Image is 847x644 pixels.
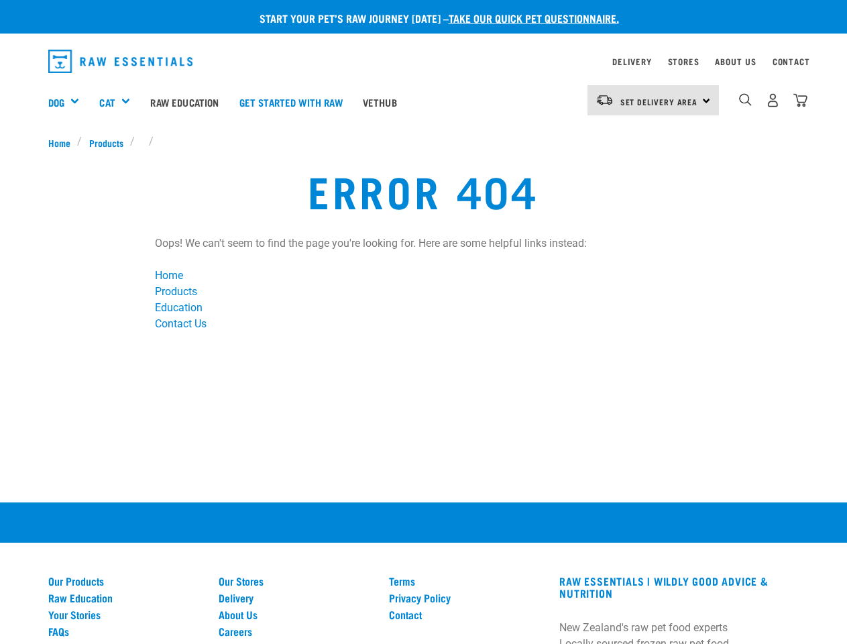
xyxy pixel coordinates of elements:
[766,93,780,107] img: user.png
[668,59,699,64] a: Stores
[353,75,407,129] a: Vethub
[166,166,682,214] h1: error 404
[48,625,203,637] a: FAQs
[155,235,693,252] p: Oops! We can't seem to find the page you're looking for. Here are some helpful links instead:
[389,592,543,604] a: Privacy Policy
[155,317,207,330] a: Contact Us
[155,301,203,314] a: Education
[389,608,543,621] a: Contact
[155,269,183,282] a: Home
[48,95,64,110] a: Dog
[596,94,614,106] img: van-moving.png
[793,93,807,107] img: home-icon@2x.png
[219,592,373,604] a: Delivery
[219,608,373,621] a: About Us
[620,99,698,104] span: Set Delivery Area
[773,59,810,64] a: Contact
[715,59,756,64] a: About Us
[48,592,203,604] a: Raw Education
[739,93,752,106] img: home-icon-1@2x.png
[612,59,651,64] a: Delivery
[155,285,197,298] a: Products
[219,575,373,587] a: Our Stores
[140,75,229,129] a: Raw Education
[389,575,543,587] a: Terms
[229,75,353,129] a: Get started with Raw
[48,608,203,621] a: Your Stories
[48,136,799,150] nav: breadcrumbs
[219,625,373,637] a: Careers
[99,95,115,110] a: Cat
[559,575,799,599] h3: RAW ESSENTIALS | Wildly Good Advice & Nutrition
[82,136,130,150] a: Products
[48,136,78,150] a: Home
[449,15,619,21] a: take our quick pet questionnaire.
[38,44,810,78] nav: dropdown navigation
[48,575,203,587] a: Our Products
[48,50,193,73] img: Raw Essentials Logo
